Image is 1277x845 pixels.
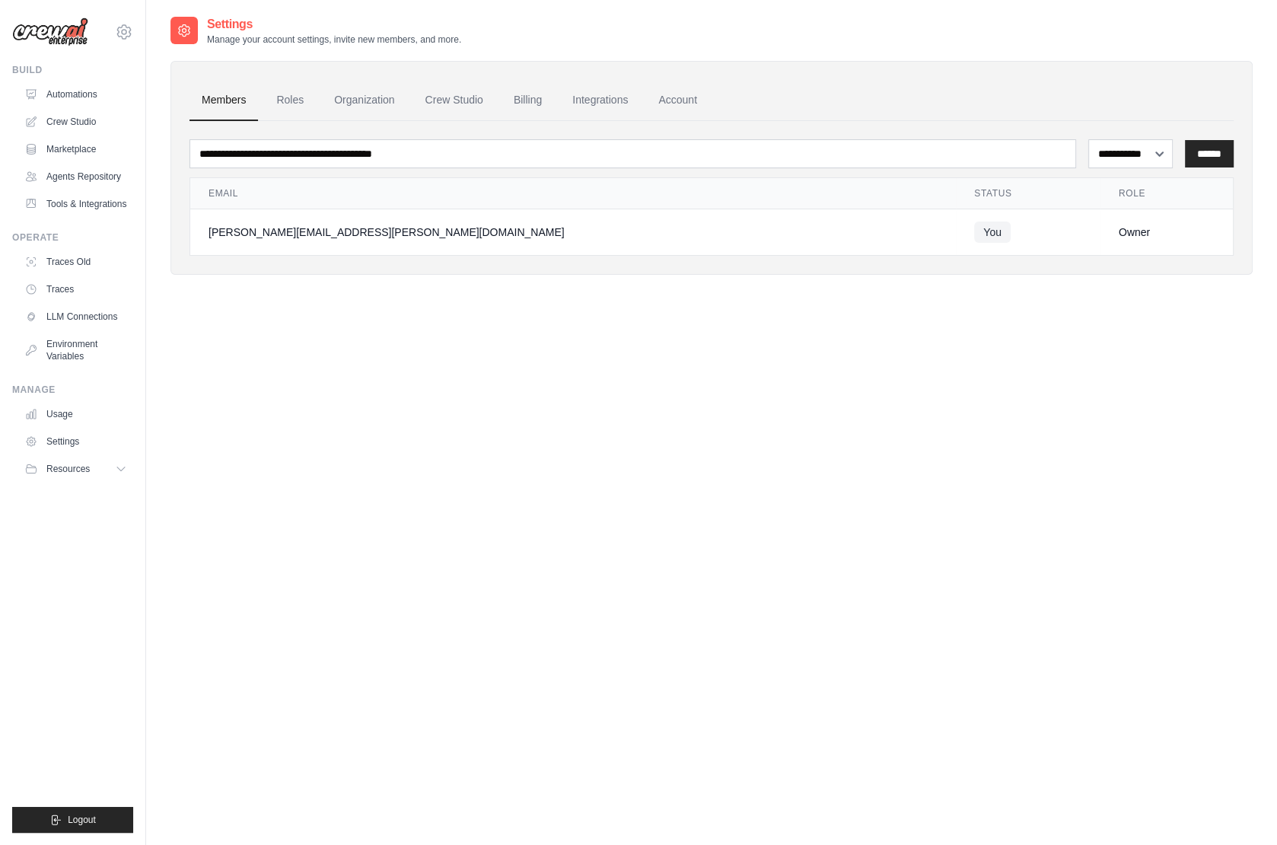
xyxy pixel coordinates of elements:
[18,82,133,107] a: Automations
[322,80,406,121] a: Organization
[413,80,495,121] a: Crew Studio
[207,33,461,46] p: Manage your account settings, invite new members, and more.
[502,80,554,121] a: Billing
[68,814,96,826] span: Logout
[18,192,133,216] a: Tools & Integrations
[189,80,258,121] a: Members
[1119,225,1215,240] div: Owner
[209,225,938,240] div: [PERSON_NAME][EMAIL_ADDRESS][PERSON_NAME][DOMAIN_NAME]
[12,18,88,46] img: Logo
[18,250,133,274] a: Traces Old
[264,80,316,121] a: Roles
[46,463,90,475] span: Resources
[12,807,133,833] button: Logout
[12,384,133,396] div: Manage
[18,429,133,454] a: Settings
[18,332,133,368] a: Environment Variables
[956,178,1100,209] th: Status
[18,137,133,161] a: Marketplace
[12,231,133,244] div: Operate
[18,110,133,134] a: Crew Studio
[190,178,956,209] th: Email
[207,15,461,33] h2: Settings
[974,222,1011,243] span: You
[12,64,133,76] div: Build
[18,305,133,329] a: LLM Connections
[560,80,640,121] a: Integrations
[18,277,133,301] a: Traces
[1100,178,1233,209] th: Role
[18,457,133,481] button: Resources
[18,402,133,426] a: Usage
[18,164,133,189] a: Agents Repository
[646,80,709,121] a: Account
